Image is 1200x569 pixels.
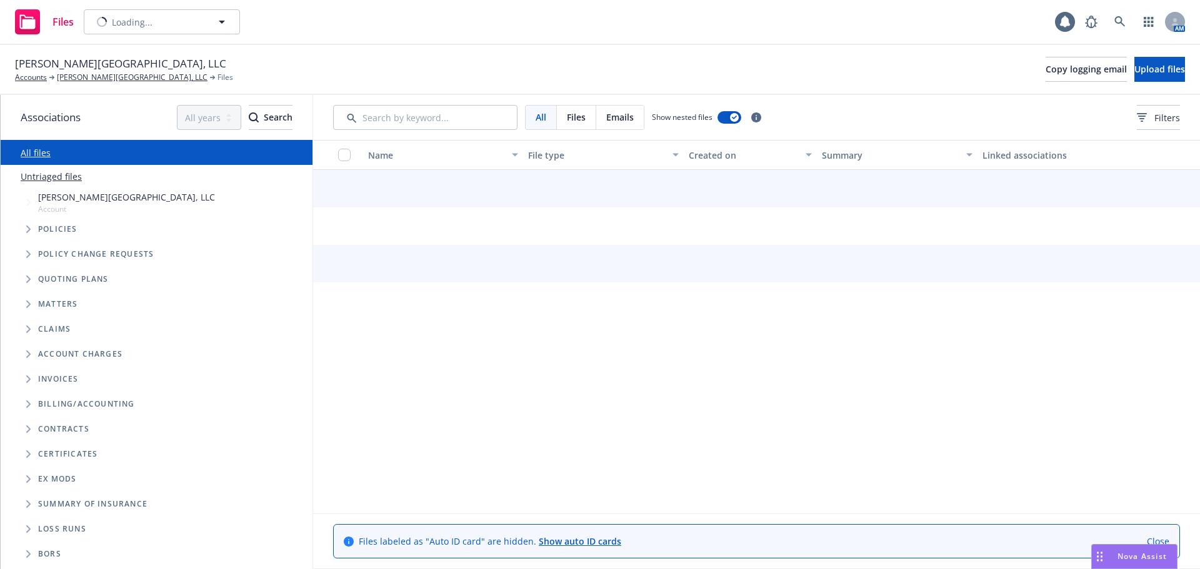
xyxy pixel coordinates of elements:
[689,149,799,162] div: Created on
[38,550,61,558] span: BORs
[363,140,523,170] button: Name
[21,109,81,126] span: Associations
[1117,551,1167,562] span: Nova Assist
[539,535,621,547] a: Show auto ID cards
[21,147,51,159] a: All files
[822,149,958,162] div: Summary
[1091,544,1177,569] button: Nova Assist
[38,375,79,383] span: Invoices
[606,111,634,124] span: Emails
[38,425,89,433] span: Contracts
[38,450,97,458] span: Certificates
[38,400,135,408] span: Billing/Accounting
[21,170,82,183] a: Untriaged files
[1134,63,1185,75] span: Upload files
[38,204,215,214] span: Account
[1092,545,1107,568] div: Drag to move
[1107,9,1132,34] a: Search
[652,112,712,122] span: Show nested files
[1137,111,1180,124] span: Filters
[57,72,207,83] a: [PERSON_NAME][GEOGRAPHIC_DATA], LLC
[38,250,154,258] span: Policy change requests
[567,111,586,124] span: Files
[1,188,312,392] div: Tree Example
[38,275,109,283] span: Quoting plans
[1046,63,1127,75] span: Copy logging email
[1137,105,1180,130] button: Filters
[977,140,1137,170] button: Linked associations
[38,325,71,333] span: Claims
[38,190,215,204] span: [PERSON_NAME][GEOGRAPHIC_DATA], LLC
[536,111,546,124] span: All
[10,4,79,39] a: Files
[38,225,77,233] span: Policies
[817,140,977,170] button: Summary
[15,56,226,72] span: [PERSON_NAME][GEOGRAPHIC_DATA], LLC
[38,525,86,533] span: Loss Runs
[333,105,517,130] input: Search by keyword...
[38,475,76,483] span: Ex Mods
[359,535,621,548] span: Files labeled as "Auto ID card" are hidden.
[249,106,292,129] div: Search
[368,149,504,162] div: Name
[1079,9,1104,34] a: Report a Bug
[982,149,1132,162] div: Linked associations
[1046,57,1127,82] button: Copy logging email
[112,16,152,29] span: Loading...
[1147,535,1169,548] a: Close
[249,112,259,122] svg: Search
[338,149,351,161] input: Select all
[217,72,233,83] span: Files
[528,149,664,162] div: File type
[1154,111,1180,124] span: Filters
[1,392,312,567] div: Folder Tree Example
[52,17,74,27] span: Files
[1136,9,1161,34] a: Switch app
[38,300,77,308] span: Matters
[1134,57,1185,82] button: Upload files
[38,350,122,358] span: Account charges
[684,140,817,170] button: Created on
[523,140,683,170] button: File type
[15,72,47,83] a: Accounts
[84,9,240,34] button: Loading...
[38,500,147,508] span: Summary of insurance
[249,105,292,130] button: SearchSearch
